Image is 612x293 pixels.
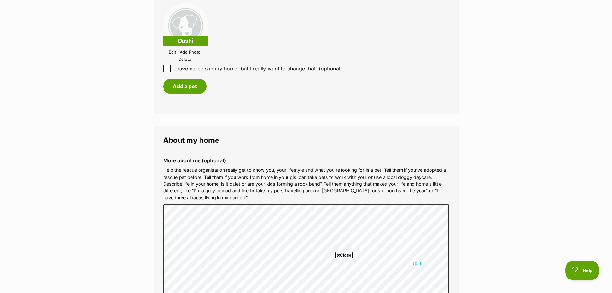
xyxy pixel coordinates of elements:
span: I have no pets in my home, but I really want to change that! (optional) [173,65,342,72]
button: Add a pet [163,79,207,94]
a: Edit [169,50,176,55]
span: Close [335,252,353,258]
img: large_default-f37c3b2ddc539b7721ffdbd4c88987add89f2ef0fd77a71d0d44a6cf3104916e.png [163,3,208,48]
iframe: Advertisement [189,261,423,290]
a: Delete [178,57,191,62]
p: Dashi [163,36,208,46]
label: More about me (optional) [163,158,449,163]
iframe: Help Scout Beacon - Open [565,261,599,280]
legend: About my home [163,136,449,144]
p: Help the rescue organisation really get to know you, your lifestyle and what you’re looking for i... [163,167,449,201]
a: Add Photo [180,50,200,55]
